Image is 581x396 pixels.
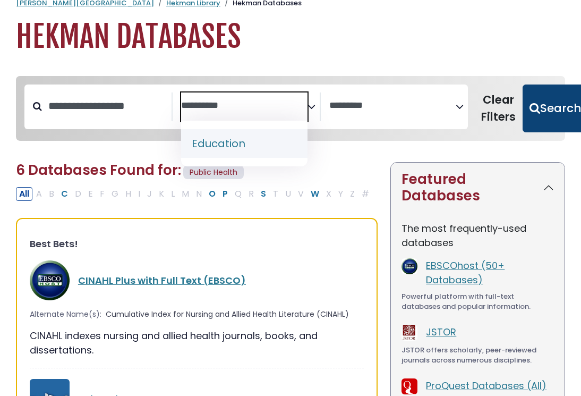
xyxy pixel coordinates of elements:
[258,187,269,201] button: Filter Results S
[401,221,554,250] p: The most frequently-used databases
[30,328,364,357] div: CINAHL indexes nursing and allied health journals, books, and dissertations.
[183,165,244,180] span: Public Health
[181,100,307,112] textarea: Search
[16,187,32,201] button: All
[426,259,505,287] a: EBSCOhost (50+ Databases)
[401,291,554,312] div: Powerful platform with full-text databases and popular information.
[16,187,373,200] div: Alpha-list to filter by first letter of database name
[426,325,456,339] a: JSTOR
[42,97,172,115] input: Search database by title or keyword
[78,274,246,287] a: CINAHL Plus with Full Text (EBSCO)
[474,85,523,132] button: Clear Filters
[307,187,322,201] button: Filter Results W
[219,187,231,201] button: Filter Results P
[16,161,181,180] span: 6 Databases Found for:
[181,129,307,158] li: Education
[16,76,565,141] nav: Search filters
[30,309,101,320] span: Alternate Name(s):
[401,345,554,366] div: JSTOR offers scholarly, peer-reviewed journals across numerous disciplines.
[58,187,71,201] button: Filter Results C
[206,187,219,201] button: Filter Results O
[16,19,565,55] h1: Hekman Databases
[30,238,364,250] h3: Best Bets!
[391,163,565,213] button: Featured Databases
[426,379,546,392] a: ProQuest Databases (All)
[106,309,349,320] span: Cumulative Index for Nursing and Allied Health Literature (CINAHL)
[329,100,456,112] textarea: Search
